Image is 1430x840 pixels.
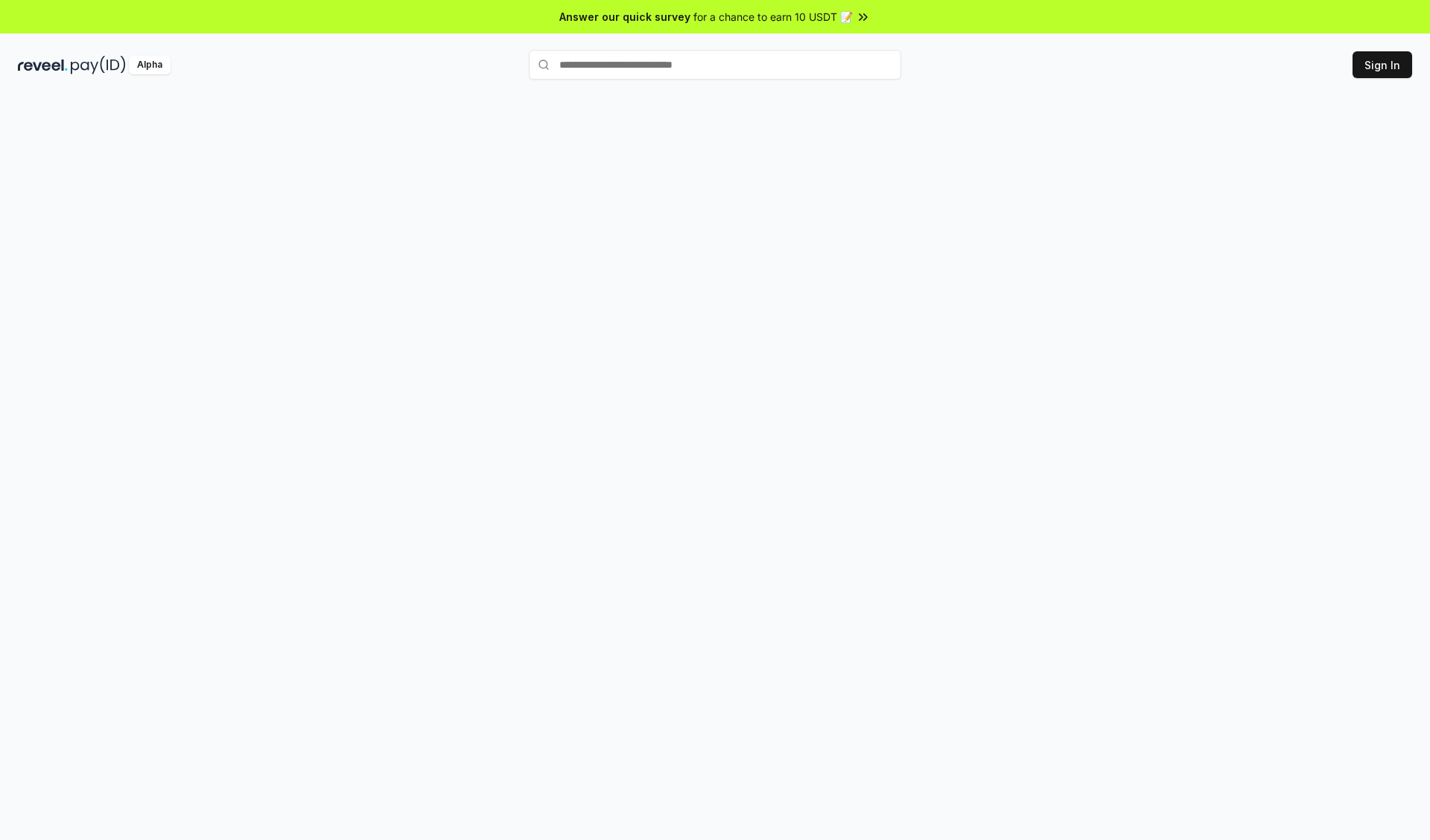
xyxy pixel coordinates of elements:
button: Sign In [1353,51,1412,78]
img: pay_id [71,56,126,74]
img: reveel_dark [18,56,68,74]
span: Answer our quick survey [559,9,690,25]
span: for a chance to earn 10 USDT 📝 [693,9,853,25]
div: Alpha [129,56,171,74]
